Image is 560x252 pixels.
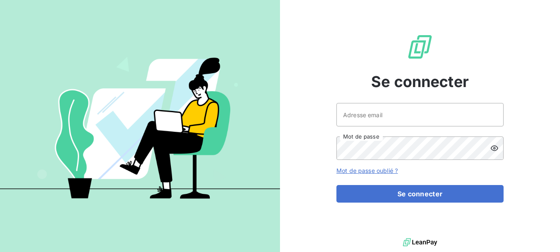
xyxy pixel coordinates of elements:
[336,167,398,174] a: Mot de passe oublié ?
[407,33,433,60] img: Logo LeanPay
[336,103,504,126] input: placeholder
[403,236,437,249] img: logo
[371,70,469,93] span: Se connecter
[336,185,504,203] button: Se connecter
